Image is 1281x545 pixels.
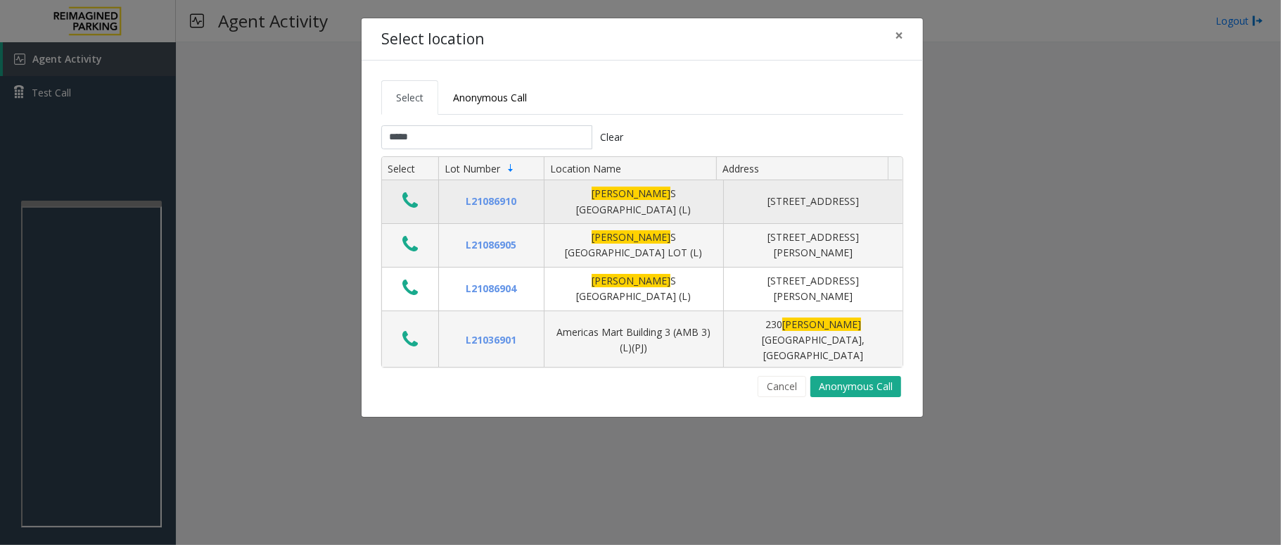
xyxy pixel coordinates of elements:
[592,187,670,200] span: [PERSON_NAME]
[722,162,759,175] span: Address
[732,230,894,261] div: [STREET_ADDRESS][PERSON_NAME]
[396,91,423,104] span: Select
[553,273,715,305] div: S [GEOGRAPHIC_DATA] (L)
[382,157,438,181] th: Select
[758,376,806,397] button: Cancel
[592,230,670,244] span: [PERSON_NAME]
[381,28,484,51] h4: Select location
[592,274,670,287] span: [PERSON_NAME]
[810,376,901,397] button: Anonymous Call
[381,80,903,115] ul: Tabs
[445,162,500,175] span: Lot Number
[885,18,913,53] button: Close
[453,91,527,104] span: Anonymous Call
[895,25,903,45] span: ×
[382,157,903,367] div: Data table
[732,194,894,209] div: [STREET_ADDRESS]
[553,230,715,261] div: S [GEOGRAPHIC_DATA] LOT (L)
[447,281,535,296] div: L21086904
[447,237,535,253] div: L21086905
[732,317,894,364] div: 230 [GEOGRAPHIC_DATA], [GEOGRAPHIC_DATA]
[553,186,715,218] div: S [GEOGRAPHIC_DATA] (L)
[505,163,516,174] span: Sortable
[592,125,632,149] button: Clear
[447,194,535,209] div: L21086910
[732,273,894,305] div: [STREET_ADDRESS][PERSON_NAME]
[553,325,715,356] div: Americas Mart Building 3 (AMB 3) (L)(PJ)
[447,332,535,348] div: L21036901
[550,162,621,175] span: Location Name
[782,318,861,331] span: [PERSON_NAME]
